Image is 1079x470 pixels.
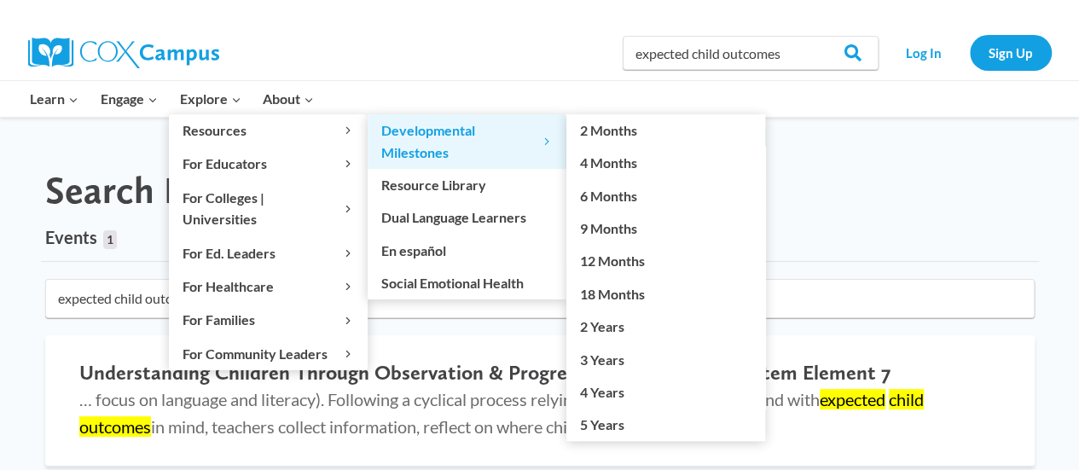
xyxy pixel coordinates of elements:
[368,114,566,169] button: Child menu of Developmental Milestones
[45,168,281,213] h1: Search Results
[970,35,1052,70] a: Sign Up
[623,36,879,70] input: Search Cox Campus
[169,270,368,303] button: Child menu of For Healthcare
[566,376,765,409] a: 4 Years
[169,304,368,336] button: Child menu of For Families
[103,230,117,249] span: 1
[252,81,325,117] button: Child menu of About
[566,114,765,147] a: 2 Months
[887,35,961,70] a: Log In
[28,38,219,68] img: Cox Campus
[20,81,325,117] nav: Primary Navigation
[566,343,765,375] a: 3 Years
[90,81,169,117] button: Child menu of Engage
[368,201,566,234] a: Dual Language Learners
[169,236,368,269] button: Child menu of For Ed. Leaders
[368,267,566,299] a: Social Emotional Health
[45,335,1035,466] a: Understanding Children Through Observation & Progress Monitoring | Ecosystem Element 7 … focus on...
[566,277,765,310] a: 18 Months
[79,361,1001,386] h2: Understanding Children Through Observation & Progress Monitoring | Ecosystem Element 7
[368,169,566,201] a: Resource Library
[566,179,765,212] a: 6 Months
[169,81,252,117] button: Child menu of Explore
[887,35,1052,70] nav: Secondary Navigation
[368,234,566,266] a: En español
[20,81,90,117] button: Child menu of Learn
[566,310,765,343] a: 2 Years
[79,389,924,437] span: … focus on language and literacy). Following a cyclical process relying heavily on observation, a...
[169,337,368,369] button: Child menu of For Community Leaders
[566,409,765,441] a: 5 Years
[566,147,765,179] a: 4 Months
[45,213,117,261] a: Events1
[169,181,368,235] button: Child menu of For Colleges | Universities
[45,227,97,247] span: Events
[566,245,765,277] a: 12 Months
[820,389,885,409] mark: expected
[889,389,924,409] mark: child
[169,148,368,180] button: Child menu of For Educators
[79,416,151,437] mark: outcomes
[169,114,368,147] button: Child menu of Resources
[566,212,765,245] a: 9 Months
[45,279,1035,318] input: Search for...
